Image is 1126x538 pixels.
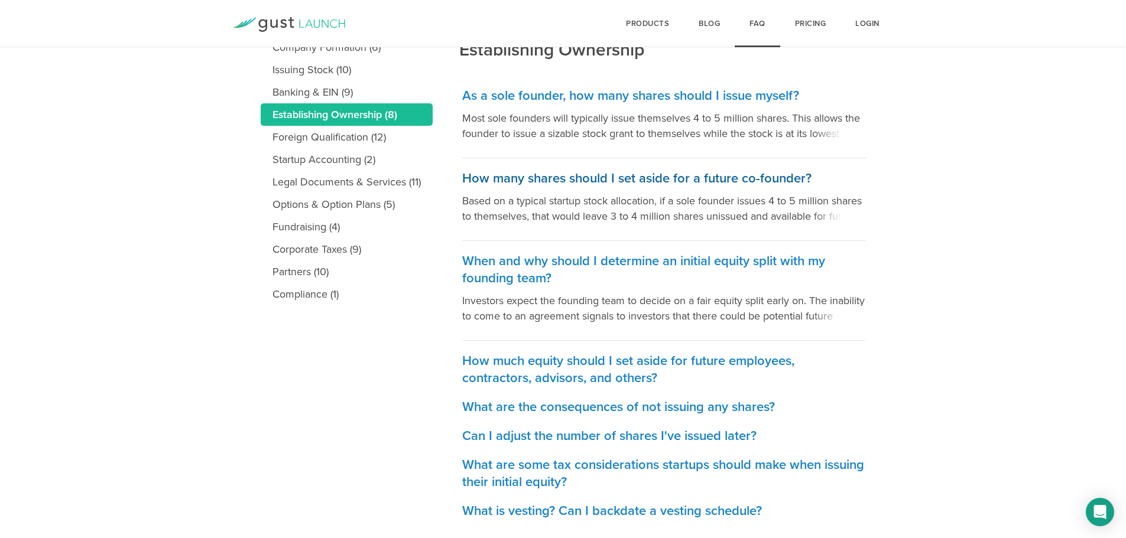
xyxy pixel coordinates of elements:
[462,293,866,324] p: Investors expect the founding team to decide on a fair equity split early on. The inability to co...
[462,491,866,520] a: What is vesting? Can I backdate a vesting schedule?
[462,399,866,416] h3: What are the consequences of not issuing any shares?
[462,457,866,491] h3: What are some tax considerations startups should make when issuing their initial equity?
[462,241,866,341] a: When and why should I determine an initial equity split with my founding team? Investors expect t...
[462,170,866,187] h3: How many shares should I set aside for a future co-founder?
[261,283,433,305] a: Compliance (1)
[462,503,866,520] h3: What is vesting? Can I backdate a vesting schedule?
[462,387,866,416] a: What are the consequences of not issuing any shares?
[462,445,866,491] a: What are some tax considerations startups should make when issuing their initial equity?
[261,148,433,171] a: Startup Accounting (2)
[261,238,433,260] a: Corporate Taxes (9)
[261,193,433,216] a: Options & Option Plans (5)
[462,416,866,445] a: Can I adjust the number of shares I've issued later?
[462,110,866,141] p: Most sole founders will typically issue themselves 4 to 5 million shares. This allows the founder...
[261,103,433,126] a: Establishing Ownership (8)
[462,253,866,287] h3: When and why should I determine an initial equity split with my founding team?
[462,353,866,387] h3: How much equity should I set aside for future employees, contractors, advisors, and others?
[462,158,866,241] a: How many shares should I set aside for a future co-founder? Based on a typical startup stock allo...
[261,216,433,238] a: Fundraising (4)
[261,58,433,81] a: Issuing Stock (10)
[462,428,866,445] h3: Can I adjust the number of shares I've issued later?
[261,126,433,148] a: Foreign Qualification (12)
[1086,498,1114,526] div: Open Intercom Messenger
[462,87,866,105] h3: As a sole founder, how many shares should I issue myself?
[261,81,433,103] a: Banking & EIN (9)
[462,76,866,158] a: As a sole founder, how many shares should I issue myself? Most sole founders will typically issue...
[261,36,433,58] a: Company Formation (6)
[462,341,866,387] a: How much equity should I set aside for future employees, contractors, advisors, and others?
[261,260,433,283] a: Partners (10)
[462,193,866,224] p: Based on a typical startup stock allocation, if a sole founder issues 4 to 5 million shares to th...
[261,171,433,193] a: Legal Documents & Services (11)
